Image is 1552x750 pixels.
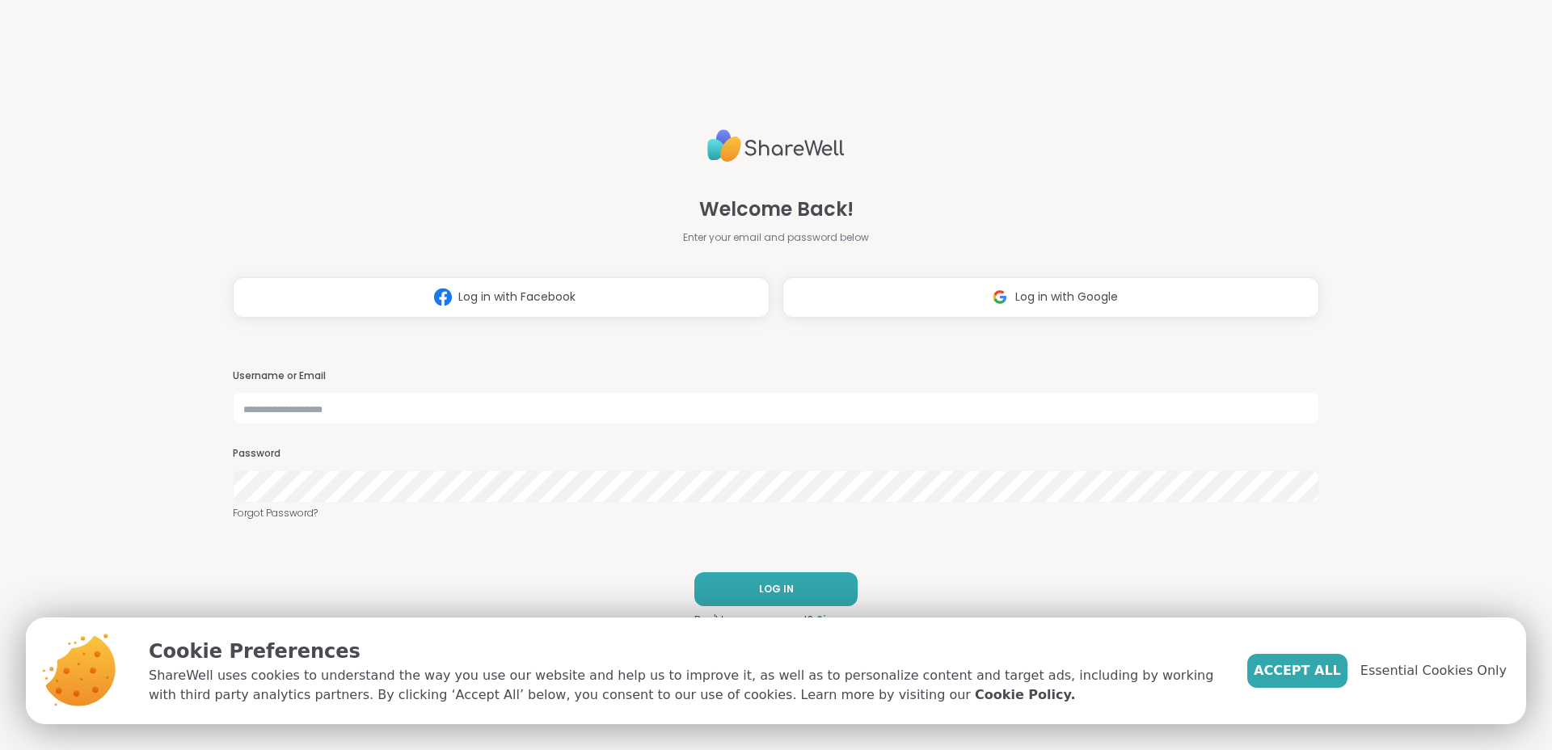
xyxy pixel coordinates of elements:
button: LOG IN [694,572,858,606]
p: ShareWell uses cookies to understand the way you use our website and help us to improve it, as we... [149,666,1221,705]
img: ShareWell Logomark [985,282,1015,312]
img: ShareWell Logo [707,123,845,169]
a: Cookie Policy. [975,685,1075,705]
img: ShareWell Logomark [428,282,458,312]
h3: Password [233,447,1319,461]
span: Essential Cookies Only [1360,661,1507,680]
span: Don't have an account? [694,613,813,627]
a: Forgot Password? [233,506,1319,520]
span: Welcome Back! [699,195,854,224]
span: Log in with Facebook [458,289,576,305]
span: Log in with Google [1015,289,1118,305]
button: Log in with Google [782,277,1319,318]
h3: Username or Email [233,369,1319,383]
button: Accept All [1247,654,1347,688]
p: Cookie Preferences [149,637,1221,666]
span: LOG IN [759,582,794,596]
button: Log in with Facebook [233,277,770,318]
a: Sign up [816,613,858,627]
span: Enter your email and password below [683,230,869,245]
span: Accept All [1254,661,1341,680]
